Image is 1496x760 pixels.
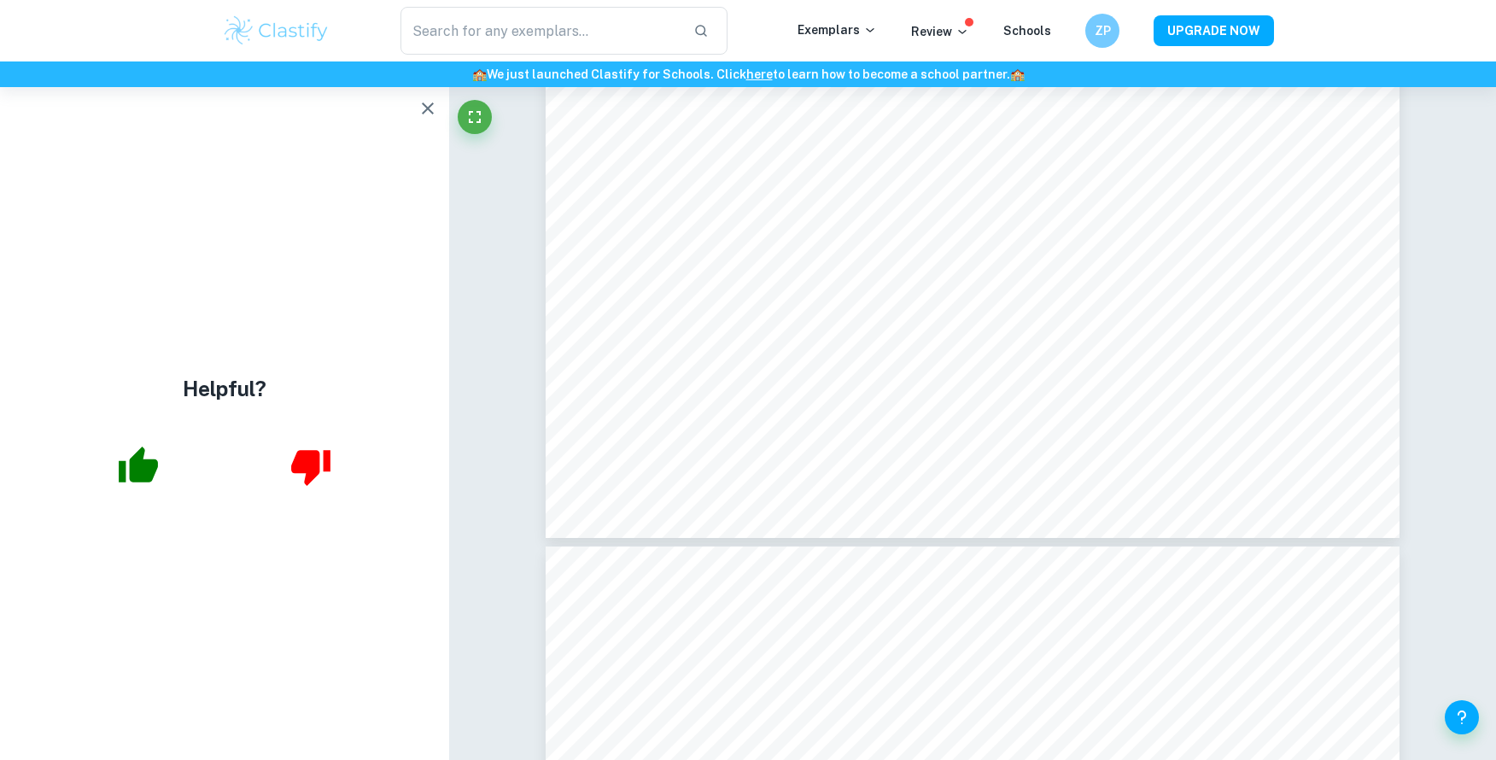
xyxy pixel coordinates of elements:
[1093,21,1113,40] h6: ZP
[911,22,969,41] p: Review
[1085,14,1119,48] button: ZP
[1154,15,1274,46] button: UPGRADE NOW
[746,67,773,81] a: here
[1010,67,1025,81] span: 🏫
[400,7,680,55] input: Search for any exemplars...
[222,14,330,48] img: Clastify logo
[472,67,487,81] span: 🏫
[3,65,1493,84] h6: We just launched Clastify for Schools. Click to learn how to become a school partner.
[798,20,877,39] p: Exemplars
[1003,24,1051,38] a: Schools
[183,373,266,404] h4: Helpful?
[1445,700,1479,734] button: Help and Feedback
[458,100,492,134] button: Fullscreen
